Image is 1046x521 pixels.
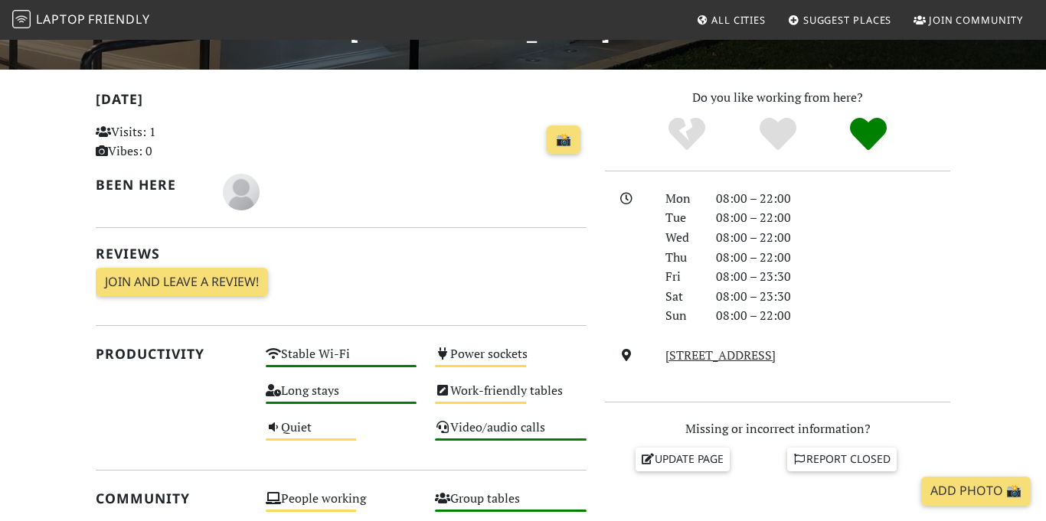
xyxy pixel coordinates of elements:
span: Join Community [929,13,1023,27]
p: Do you like working from here? [605,88,950,108]
div: 08:00 – 23:30 [707,267,959,287]
p: Visits: 1 Vibes: 0 [96,122,247,161]
div: 08:00 – 22:00 [707,306,959,326]
img: LaptopFriendly [12,10,31,28]
a: LaptopFriendly LaptopFriendly [12,7,150,34]
div: 08:00 – 22:00 [707,189,959,209]
div: 08:00 – 23:30 [707,287,959,307]
div: Yes [732,116,823,154]
span: Suggest Places [803,13,892,27]
a: Join Community [907,6,1029,34]
div: Tue [656,208,707,228]
div: Sat [656,287,707,307]
div: 08:00 – 22:00 [707,248,959,268]
div: 08:00 – 22:00 [707,228,959,248]
div: No [641,116,732,154]
a: Update page [636,448,731,471]
h2: Been here [96,177,204,193]
div: Stable Wi-Fi [257,343,427,379]
span: Britney Putri [223,182,260,199]
div: Work-friendly tables [426,379,596,416]
div: 08:00 – 22:00 [707,208,959,228]
div: Video/audio calls [426,416,596,453]
div: Wed [656,228,707,248]
div: Fri [656,267,707,287]
a: 📸 [547,125,580,155]
div: Sun [656,306,707,326]
div: Thu [656,248,707,268]
h2: Reviews [96,246,587,262]
div: Quiet [257,416,427,453]
p: Missing or incorrect information? [605,419,950,439]
div: Mon [656,189,707,209]
a: Join and leave a review! [96,268,268,297]
div: Power sockets [426,343,596,379]
div: Definitely! [823,116,914,154]
h2: Community [96,490,247,506]
span: Friendly [88,11,149,28]
h2: Productivity [96,346,247,362]
img: blank-535327c66bd565773addf3077783bbfce4b00ec00e9fd257753287c682c7fa38.png [223,174,260,210]
a: [STREET_ADDRESS] [665,347,776,363]
span: All Cities [711,13,766,27]
a: Report closed [787,448,897,471]
h2: [DATE] [96,91,587,113]
a: All Cities [690,6,772,34]
h1: Starbucks Coffee [GEOGRAPHIC_DATA] [96,15,611,44]
a: Suggest Places [782,6,898,34]
span: Laptop [36,11,86,28]
div: Long stays [257,379,427,416]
